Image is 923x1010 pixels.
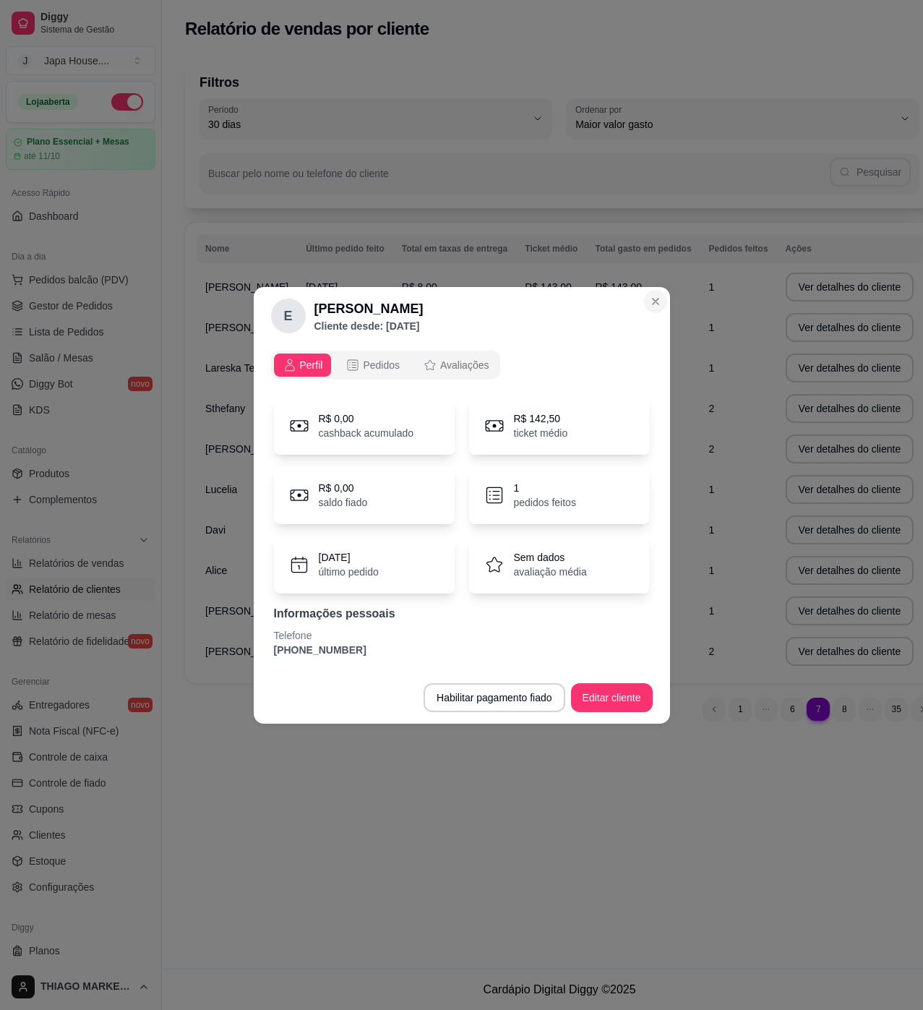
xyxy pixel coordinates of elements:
[319,426,414,440] p: cashback acumulado
[314,319,424,333] p: Cliente desde: [DATE]
[514,411,568,426] p: R$ 142,50
[514,495,576,510] p: pedidos feitos
[424,683,565,712] button: Habilitar pagamento fiado
[363,358,400,372] span: Pedidos
[319,481,368,495] p: R$ 0,00
[644,290,667,313] button: Close
[274,643,650,657] p: [PHONE_NUMBER]
[319,550,379,565] p: [DATE]
[514,565,587,579] p: avaliação média
[271,351,501,380] div: opções
[271,351,653,380] div: opções
[271,299,306,333] div: E
[300,358,323,372] span: Perfil
[440,358,489,372] span: Avaliações
[514,550,587,565] p: Sem dados
[514,481,576,495] p: 1
[571,683,653,712] button: Editar cliente
[319,495,368,510] p: saldo fiado
[514,426,568,440] p: ticket médio
[319,411,414,426] p: R$ 0,00
[314,299,424,319] h2: [PERSON_NAME]
[319,565,379,579] p: último pedido
[274,628,650,643] p: Telefone
[274,605,650,622] p: Informações pessoais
